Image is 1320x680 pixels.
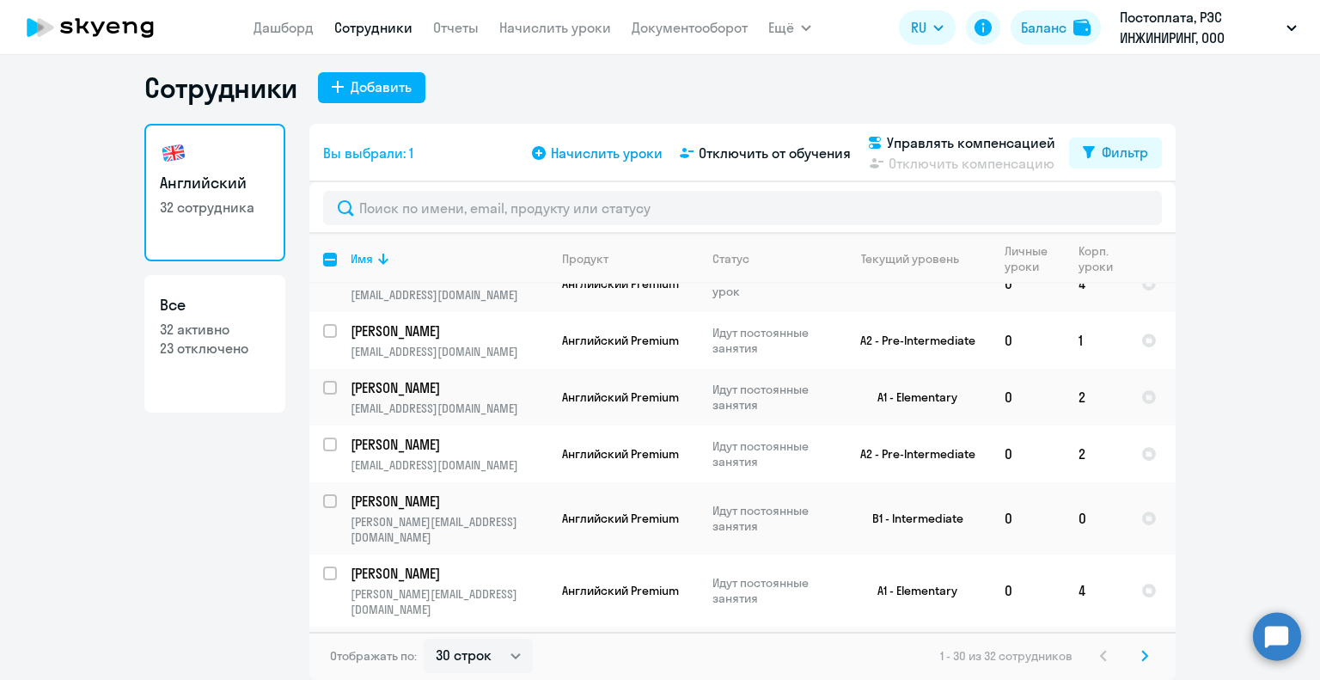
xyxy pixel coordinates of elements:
p: Идут постоянные занятия [712,575,830,606]
td: 2 [1065,369,1127,426]
div: Текущий уровень [861,251,959,266]
div: Фильтр [1102,142,1148,162]
span: Ещё [768,17,794,38]
a: Сотрудники [334,19,412,36]
input: Поиск по имени, email, продукту или статусу [323,191,1162,225]
p: 32 активно [160,320,270,339]
p: [EMAIL_ADDRESS][DOMAIN_NAME] [351,457,547,473]
div: Текущий уровень [845,251,990,266]
p: [PERSON_NAME] [351,378,545,397]
button: Постоплата, РЭС ИНЖИНИРИНГ, ООО [1111,7,1305,48]
span: Английский Premium [562,511,679,526]
a: Английский32 сотрудника [144,124,285,261]
div: Корп. уроки [1079,243,1127,274]
a: Дашборд [254,19,314,36]
td: 0 [991,312,1065,369]
a: [PERSON_NAME] [351,322,547,340]
a: [PERSON_NAME] [351,378,547,397]
button: Добавить [318,72,425,103]
span: 1 - 30 из 32 сотрудников [940,648,1072,664]
button: Фильтр [1069,138,1162,168]
a: [PERSON_NAME] [351,492,547,511]
button: Ещё [768,10,811,45]
span: Отображать по: [330,648,417,664]
td: 4 [1065,255,1127,312]
a: Документооборот [632,19,748,36]
a: Начислить уроки [499,19,611,36]
a: [PERSON_NAME] [351,435,547,454]
div: Личные уроки [1005,243,1064,274]
td: 0 [991,255,1065,312]
span: Английский Premium [562,333,679,348]
div: Имя [351,251,373,266]
span: Английский Premium [562,389,679,405]
button: RU [899,10,956,45]
h3: Все [160,294,270,316]
p: Постоплата, РЭС ИНЖИНИРИНГ, ООО [1120,7,1280,48]
div: Статус [712,251,749,266]
div: Статус [712,251,830,266]
span: Отключить от обучения [699,143,851,163]
span: RU [911,17,926,38]
p: Идут постоянные занятия [712,438,830,469]
p: [PERSON_NAME] [351,564,545,583]
span: Английский Premium [562,276,679,291]
td: A1 - Elementary [831,369,991,426]
td: 1 [1065,312,1127,369]
p: [EMAIL_ADDRESS][DOMAIN_NAME] [351,401,547,416]
button: Балансbalance [1011,10,1101,45]
td: 4 [1065,554,1127,627]
span: Вы выбрали: 1 [323,143,413,163]
div: Корп. уроки [1079,243,1115,274]
a: [PERSON_NAME] [351,564,547,583]
a: Отчеты [433,19,479,36]
span: Начислить уроки [551,143,663,163]
h3: Английский [160,172,270,194]
td: 0 [991,482,1065,554]
td: B1 - Intermediate [831,482,991,554]
td: 2 [1065,426,1127,482]
p: Идут постоянные занятия [712,382,830,413]
div: Имя [351,251,547,266]
td: A1 - Elementary [831,554,991,627]
div: Продукт [562,251,698,266]
h1: Сотрудники [144,70,297,105]
div: Продукт [562,251,608,266]
p: 23 отключено [160,339,270,358]
td: 0 [991,369,1065,426]
div: Добавить [351,77,412,97]
td: 0 [991,426,1065,482]
a: Все32 активно23 отключено [144,275,285,413]
p: Пройден вводный урок [712,268,830,299]
p: 32 сотрудника [160,198,270,217]
td: 0 [1065,482,1127,554]
div: Личные уроки [1005,243,1053,274]
p: [EMAIL_ADDRESS][DOMAIN_NAME] [351,344,547,359]
img: balance [1073,19,1091,36]
span: Английский Premium [562,446,679,462]
p: [PERSON_NAME] [351,435,545,454]
td: 0 [991,554,1065,627]
span: Управлять компенсацией [887,132,1055,153]
p: Идут постоянные занятия [712,325,830,356]
p: Идут постоянные занятия [712,503,830,534]
p: [PERSON_NAME] [351,322,545,340]
div: Баланс [1021,17,1066,38]
p: [EMAIL_ADDRESS][DOMAIN_NAME] [351,287,547,303]
td: A2 - Pre-Intermediate [831,426,991,482]
td: A2 - Pre-Intermediate [831,312,991,369]
span: Английский Premium [562,583,679,598]
p: [PERSON_NAME] [351,492,545,511]
p: [PERSON_NAME][EMAIL_ADDRESS][DOMAIN_NAME] [351,514,547,545]
p: [PERSON_NAME][EMAIL_ADDRESS][DOMAIN_NAME] [351,586,547,617]
img: english [160,139,187,167]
